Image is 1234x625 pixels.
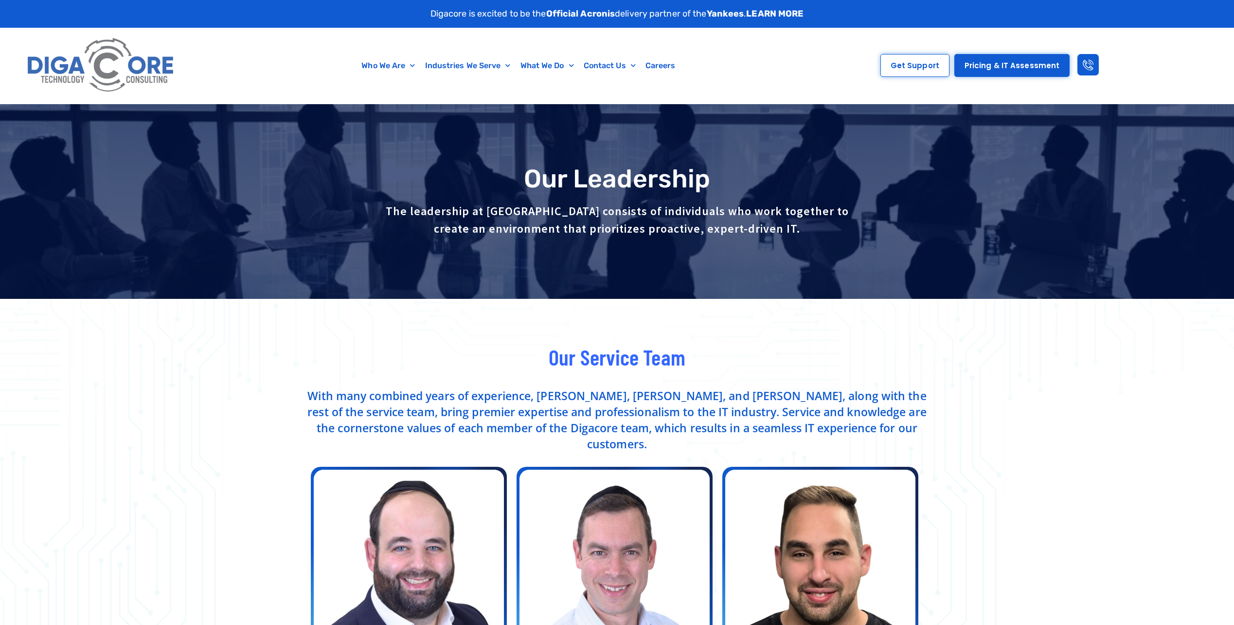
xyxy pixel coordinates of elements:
[420,55,516,77] a: Industries We Serve
[238,55,799,77] nav: Menu
[384,202,851,238] p: The leadership at [GEOGRAPHIC_DATA] consists of individuals who work together to create an enviro...
[880,54,949,77] a: Get Support
[23,33,179,99] img: Digacore logo 1
[546,8,615,19] strong: Official Acronis
[641,55,680,77] a: Careers
[516,55,579,77] a: What We Do
[707,8,744,19] strong: Yankees
[357,55,420,77] a: Who We Are
[579,55,641,77] a: Contact Us
[549,344,685,370] span: Our Service Team
[891,62,939,69] span: Get Support
[746,8,804,19] a: LEARN MORE
[954,54,1070,77] a: Pricing & IT Assessment
[306,165,929,193] h1: Our Leadership
[965,62,1059,69] span: Pricing & IT Assessment
[430,7,804,20] p: Digacore is excited to be the delivery partner of the .
[306,388,929,452] p: With many combined years of experience, [PERSON_NAME], [PERSON_NAME], and [PERSON_NAME], along wi...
